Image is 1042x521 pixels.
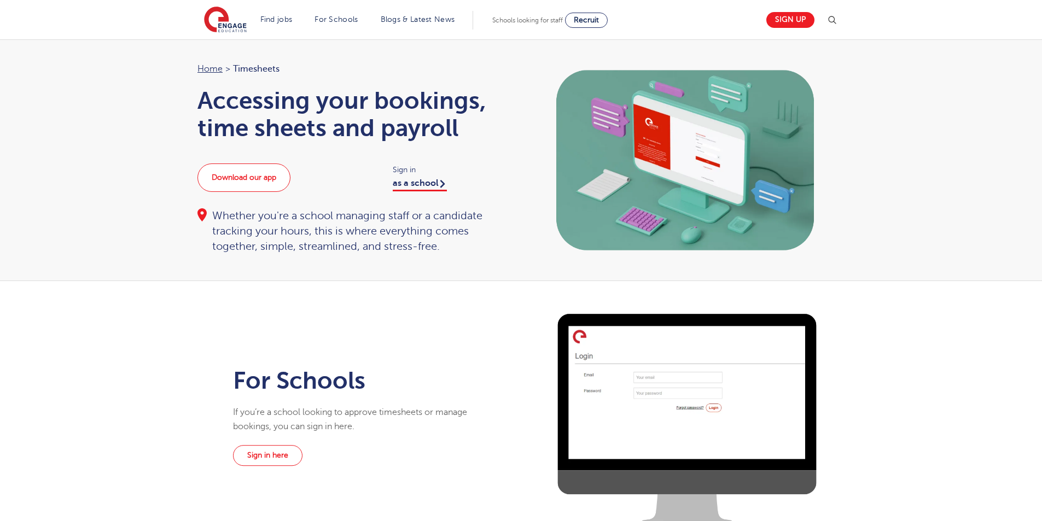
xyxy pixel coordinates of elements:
[565,13,608,28] a: Recruit
[204,7,247,34] img: Engage Education
[197,64,223,74] a: Home
[315,15,358,24] a: For Schools
[381,15,455,24] a: Blogs & Latest News
[574,16,599,24] span: Recruit
[233,445,302,466] a: Sign in here
[197,62,510,76] nav: breadcrumb
[197,208,510,254] div: Whether you're a school managing staff or a candidate tracking your hours, this is where everythi...
[766,12,814,28] a: Sign up
[197,163,290,192] a: Download our app
[233,62,280,76] span: Timesheets
[393,163,510,176] span: Sign in
[492,16,563,24] span: Schools looking for staff
[233,405,477,434] p: If you’re a school looking to approve timesheets or manage bookings, you can sign in here.
[393,178,447,191] a: as a school
[260,15,293,24] a: Find jobs
[197,87,510,142] h1: Accessing your bookings, time sheets and payroll
[225,64,230,74] span: >
[233,367,477,394] h1: For Schools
